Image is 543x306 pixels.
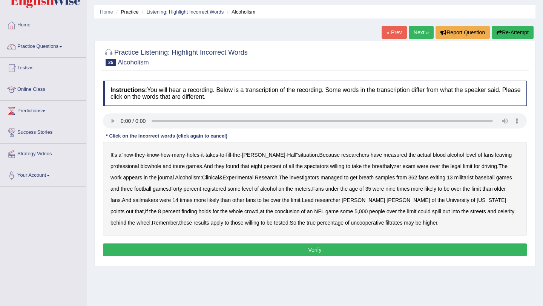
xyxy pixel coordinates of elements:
[193,220,209,226] b: results
[145,208,148,214] b: if
[307,208,313,214] b: an
[437,197,445,203] b: the
[396,174,407,181] b: from
[0,58,86,76] a: Tests
[246,197,256,203] b: fans
[170,186,182,192] b: Forty
[321,174,342,181] b: managed
[201,152,204,158] b: it
[430,174,445,181] b: exiting
[163,208,180,214] b: percent
[207,197,219,203] b: likely
[314,208,324,214] b: NFL
[232,197,244,203] b: other
[344,174,349,181] b: to
[354,208,357,214] b: 5
[451,186,461,192] b: over
[137,220,150,226] b: wheel
[103,81,527,106] h4: You will hear a recording. Below is a transcription of the recording. Some words in the transcrip...
[181,208,197,214] b: finding
[110,87,147,93] b: Instructions:
[199,208,211,214] b: holds
[110,163,139,169] b: professional
[149,174,156,181] b: the
[220,208,227,214] b: the
[443,186,449,192] b: be
[482,163,497,169] b: driving
[204,163,213,169] b: And
[267,220,273,226] b: be
[226,163,239,169] b: found
[307,220,316,226] b: true
[110,197,120,203] b: fans
[482,186,492,192] b: than
[100,9,113,15] a: Home
[495,152,512,158] b: leaving
[475,174,495,181] b: baseball
[492,26,534,39] button: Re-Attempt
[398,208,405,214] b: the
[202,174,219,181] b: Clinical
[0,79,86,98] a: Online Class
[447,174,453,181] b: 13
[298,152,318,158] b: situation
[330,163,344,169] b: willing
[430,163,440,169] b: over
[158,174,174,181] b: journal
[419,174,428,181] b: fans
[295,186,311,192] b: meters
[283,163,287,169] b: of
[304,163,329,169] b: spectators
[289,163,294,169] b: all
[349,186,358,192] b: age
[110,152,117,158] b: It's
[173,163,185,169] b: inure
[172,152,185,158] b: many
[245,220,259,226] b: willing
[359,208,368,214] b: 000
[103,142,527,236] div: " - - - - - - - - - - - - " . . . : & . . . . . , , , . , . .
[463,186,470,192] b: the
[494,186,506,192] b: older
[383,152,407,158] b: measured
[407,208,417,214] b: limit
[103,132,230,139] div: * Click on the incorrect words (click again to cancel)
[278,186,284,192] b: on
[417,163,428,169] b: were
[315,197,341,203] b: researcher
[0,15,86,34] a: Home
[220,152,224,158] b: to
[436,26,490,39] button: Report Question
[474,163,480,169] b: for
[325,208,339,214] b: game
[290,220,296,226] b: So
[342,197,385,203] b: [PERSON_NAME]
[499,163,508,169] b: The
[442,163,449,169] b: the
[498,208,514,214] b: celerity
[260,208,264,214] b: at
[264,163,281,169] b: percent
[477,197,506,203] b: [US_STATE]
[103,47,248,66] h2: Practice Listening: Highlight Incorrect Words
[206,152,218,158] b: takes
[465,152,476,158] b: level
[257,197,262,203] b: to
[471,186,481,192] b: limit
[133,197,158,203] b: sailmakers
[373,186,384,192] b: were
[340,208,353,214] b: some
[126,208,133,214] b: out
[483,152,493,158] b: fans
[106,59,116,66] span: 25
[110,220,126,226] b: behind
[134,186,151,192] b: football
[470,208,486,214] b: streets
[158,208,161,214] b: 8
[286,186,293,192] b: the
[438,186,442,192] b: to
[161,152,170,158] b: how
[352,163,362,169] b: take
[222,174,253,181] b: Experimental
[213,208,219,214] b: for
